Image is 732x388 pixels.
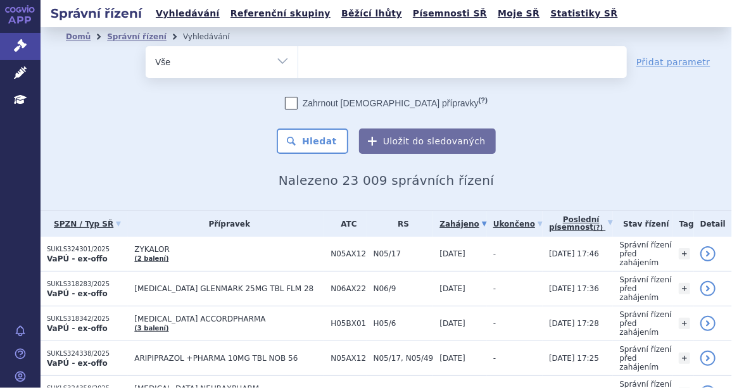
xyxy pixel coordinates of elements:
[47,324,108,333] strong: VaPÚ - ex-offo
[367,211,434,237] th: RS
[47,349,128,358] p: SUKLS324338/2025
[636,56,710,68] a: Přidat parametr
[47,289,108,298] strong: VaPÚ - ex-offo
[439,354,465,363] span: [DATE]
[593,224,603,232] abbr: (?)
[285,97,488,110] label: Zahrnout [DEMOGRAPHIC_DATA] přípravky
[134,255,168,262] a: (2 balení)
[331,354,367,363] span: N05AX12
[134,245,324,254] span: ZYKALOR
[479,96,488,104] abbr: (?)
[619,345,671,372] span: Správní řízení před zahájením
[439,249,465,258] span: [DATE]
[183,27,246,46] li: Vyhledávání
[338,5,406,22] a: Běžící lhůty
[134,315,324,323] span: [MEDICAL_DATA] ACCORDPHARMA
[549,319,599,328] span: [DATE] 17:28
[549,249,599,258] span: [DATE] 17:46
[613,211,672,237] th: Stav řízení
[47,280,128,289] p: SUKLS318283/2025
[439,319,465,328] span: [DATE]
[679,248,690,260] a: +
[549,211,613,237] a: Poslednípísemnost(?)
[546,5,621,22] a: Statistiky SŘ
[439,215,486,233] a: Zahájeno
[374,284,434,293] span: N06/9
[493,319,496,328] span: -
[47,359,108,368] strong: VaPÚ - ex-offo
[47,245,128,254] p: SUKLS324301/2025
[679,283,690,294] a: +
[700,316,716,331] a: detail
[66,32,91,41] a: Domů
[374,354,434,363] span: N05/17, N05/49
[549,284,599,293] span: [DATE] 17:36
[619,275,671,302] span: Správní řízení před zahájením
[47,215,128,233] a: SPZN / Typ SŘ
[409,5,491,22] a: Písemnosti SŘ
[374,319,434,328] span: H05/6
[672,211,693,237] th: Tag
[277,128,348,154] button: Hledat
[227,5,334,22] a: Referenční skupiny
[619,310,671,337] span: Správní řízení před zahájením
[493,215,543,233] a: Ukončeno
[152,5,224,22] a: Vyhledávání
[549,354,599,363] span: [DATE] 17:25
[324,211,367,237] th: ATC
[134,354,324,363] span: ARIPIPRAZOL +PHARMA 10MG TBL NOB 56
[619,241,671,267] span: Správní řízení před zahájením
[47,254,108,263] strong: VaPÚ - ex-offo
[359,128,496,154] button: Uložit do sledovaných
[279,173,494,188] span: Nalezeno 23 009 správních řízení
[331,249,367,258] span: N05AX12
[493,284,496,293] span: -
[679,318,690,329] a: +
[41,4,152,22] h2: Správní řízení
[134,284,324,293] span: [MEDICAL_DATA] GLENMARK 25MG TBL FLM 28
[331,319,367,328] span: H05BX01
[107,32,167,41] a: Správní řízení
[374,249,434,258] span: N05/17
[134,325,168,332] a: (3 balení)
[494,5,543,22] a: Moje SŘ
[493,249,496,258] span: -
[679,353,690,364] a: +
[128,211,324,237] th: Přípravek
[694,211,732,237] th: Detail
[700,246,716,261] a: detail
[331,284,367,293] span: N06AX22
[700,351,716,366] a: detail
[493,354,496,363] span: -
[700,281,716,296] a: detail
[439,284,465,293] span: [DATE]
[47,315,128,323] p: SUKLS318342/2025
